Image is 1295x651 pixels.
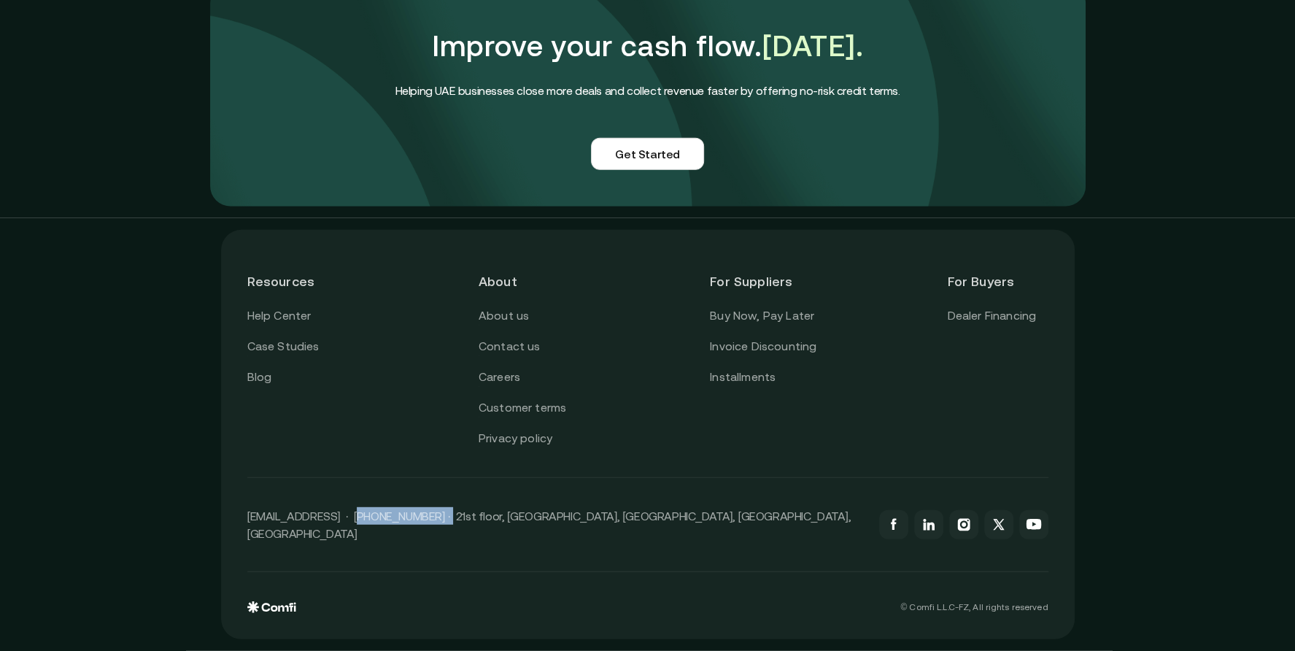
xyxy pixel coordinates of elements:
[395,20,900,72] h1: Improve your cash flow.
[710,307,814,325] a: Buy Now, Pay Later
[710,337,816,356] a: Invoice Discounting
[247,337,320,356] a: Case Studies
[247,307,312,325] a: Help Center
[479,337,541,356] a: Contact us
[710,256,816,307] header: For Suppliers
[591,138,704,170] a: Get Started
[947,256,1048,307] header: For Buyers
[479,307,529,325] a: About us
[395,81,900,100] h4: Helping UAE businesses close more deals and collect revenue faster by offering no-risk credit terms.
[247,507,865,542] p: [EMAIL_ADDRESS] · [PHONE_NUMBER] · 21st floor, [GEOGRAPHIC_DATA], [GEOGRAPHIC_DATA], [GEOGRAPHIC_...
[247,368,272,387] a: Blog
[479,429,552,448] a: Privacy policy
[947,307,1036,325] a: Dealer Financing
[762,29,863,62] span: [DATE].
[479,368,520,387] a: Careers
[479,256,579,307] header: About
[710,368,776,387] a: Installments
[479,398,566,417] a: Customer terms
[900,602,1048,612] p: © Comfi L.L.C-FZ, All rights reserved
[247,256,348,307] header: Resources
[247,601,296,613] img: comfi logo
